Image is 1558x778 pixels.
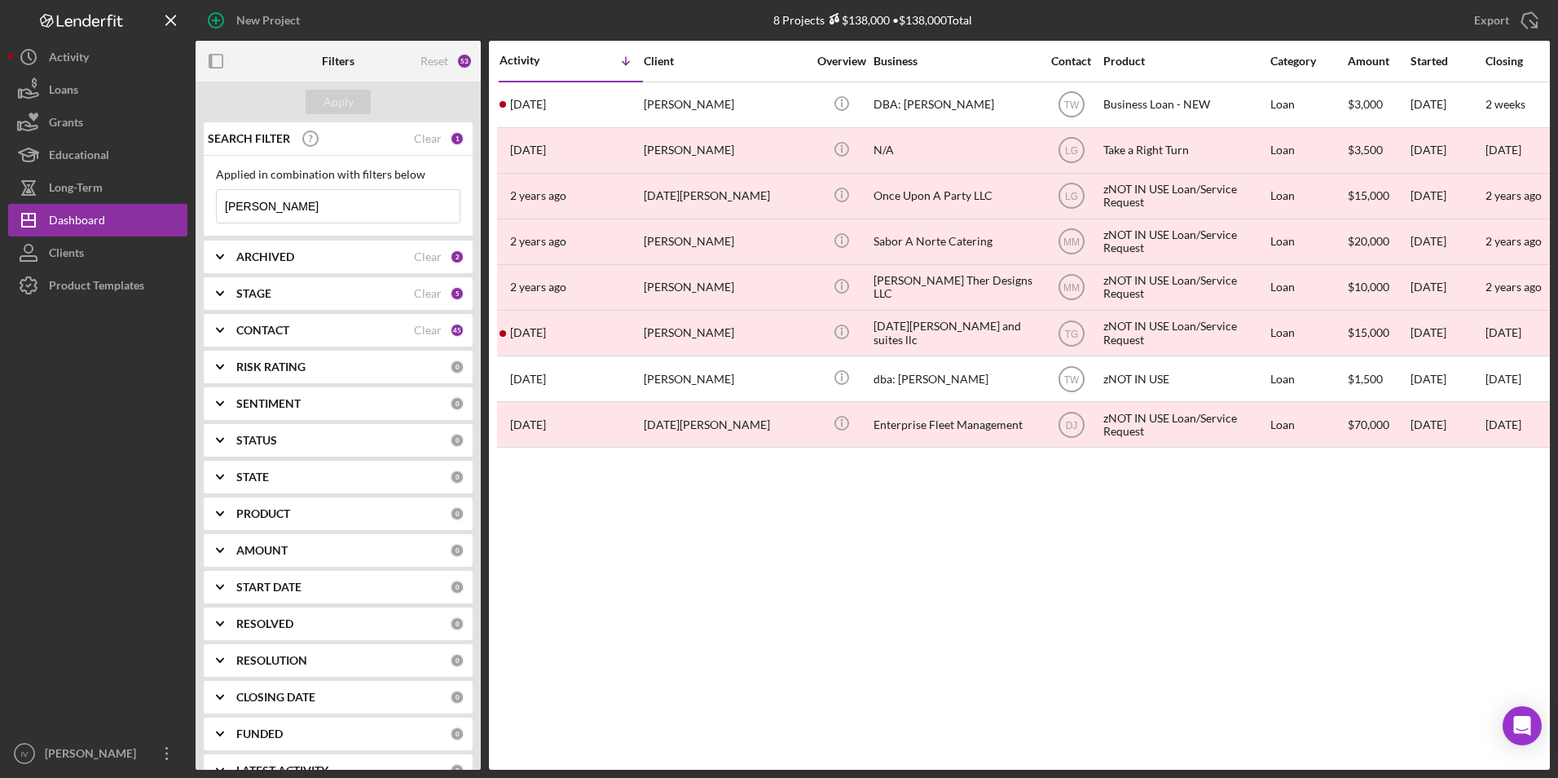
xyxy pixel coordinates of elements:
div: dba: [PERSON_NAME] [874,357,1036,400]
b: STATUS [236,434,277,447]
text: MM [1063,236,1080,248]
div: $3,500 [1348,129,1409,172]
div: 0 [450,396,464,411]
div: [PERSON_NAME] [41,737,147,774]
div: [PERSON_NAME] [644,357,807,400]
div: [DATE] [1411,83,1484,126]
div: 0 [450,543,464,558]
div: Dashboard [49,204,105,241]
div: Loan [1270,175,1346,218]
button: Loans [8,73,187,106]
div: zNOT IN USE Loan/Service Request [1103,403,1266,446]
div: Apply [323,90,354,114]
div: zNOT IN USE [1103,357,1266,400]
div: [DATE][PERSON_NAME] and suites llc [874,312,1036,355]
button: Export [1458,4,1550,37]
div: Export [1474,4,1509,37]
div: [DATE] [1411,220,1484,263]
button: IV[PERSON_NAME] [8,737,187,770]
div: Clear [414,250,442,263]
div: Business Loan - NEW [1103,83,1266,126]
div: Overview [811,55,872,68]
b: LATEST ACTIVITY [236,764,328,777]
text: MM [1063,282,1080,294]
div: [DATE] [1411,175,1484,218]
time: [DATE] [1485,325,1521,339]
time: 2025-08-08 18:35 [510,98,546,111]
div: 53 [456,53,473,69]
button: Dashboard [8,204,187,236]
div: zNOT IN USE Loan/Service Request [1103,312,1266,355]
div: Enterprise Fleet Management [874,403,1036,446]
div: 0 [450,617,464,631]
div: Reset [420,55,448,68]
div: Activity [49,41,89,77]
a: Educational [8,139,187,171]
b: RESOLUTION [236,654,307,667]
div: Started [1411,55,1484,68]
div: Clear [414,287,442,300]
div: Grants [49,106,83,143]
div: Loans [49,73,78,110]
span: $1,500 [1348,372,1383,386]
div: [DATE] [1411,266,1484,309]
time: 2023-08-10 19:51 [510,189,566,202]
div: [PERSON_NAME] Ther Designs LLC [874,266,1036,309]
div: [DATE] [1411,129,1484,172]
div: [PERSON_NAME] [644,266,807,309]
div: zNOT IN USE Loan/Service Request [1103,220,1266,263]
time: 2021-12-05 22:01 [510,418,546,431]
div: Loan [1270,357,1346,400]
div: 0 [450,360,464,374]
time: 2022-02-18 15:52 [510,373,546,386]
time: 2 weeks [1485,97,1525,111]
div: New Project [236,4,300,37]
b: STAGE [236,287,271,300]
div: Client [644,55,807,68]
a: Product Templates [8,269,187,302]
time: 2022-05-24 16:56 [510,326,546,339]
div: 0 [450,727,464,741]
b: SENTIMENT [236,397,301,410]
text: LG [1064,145,1077,157]
b: CLOSING DATE [236,691,315,704]
b: RESOLVED [236,617,293,630]
time: 2025-01-30 16:21 [510,144,546,157]
div: [PERSON_NAME] [644,129,807,172]
div: 0 [450,763,464,778]
div: $15,000 [1348,312,1409,355]
b: SEARCH FILTER [208,132,290,145]
time: [DATE] [1485,372,1521,386]
div: Applied in combination with filters below [216,168,460,181]
div: zNOT IN USE Loan/Service Request [1103,266,1266,309]
a: Clients [8,236,187,269]
div: $138,000 [825,13,890,27]
text: TW [1063,99,1079,111]
div: zNOT IN USE Loan/Service Request [1103,175,1266,218]
div: Loan [1270,312,1346,355]
div: [PERSON_NAME] [644,220,807,263]
div: Clear [414,324,442,337]
b: Filters [322,55,354,68]
div: Loan [1270,83,1346,126]
b: CONTACT [236,324,289,337]
b: RISK RATING [236,360,306,374]
b: ARCHIVED [236,250,294,263]
div: [PERSON_NAME] [644,83,807,126]
button: Activity [8,41,187,73]
div: Activity [500,54,571,67]
button: Apply [306,90,371,114]
div: 0 [450,653,464,668]
div: DBA: [PERSON_NAME] [874,83,1036,126]
div: 8 Projects • $138,000 Total [773,13,972,27]
div: 5 [450,286,464,301]
b: STATE [236,471,269,484]
button: Long-Term [8,171,187,204]
button: Grants [8,106,187,139]
div: Loan [1270,266,1346,309]
time: 2 years ago [1485,234,1542,248]
time: 2023-03-24 15:55 [510,281,566,294]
